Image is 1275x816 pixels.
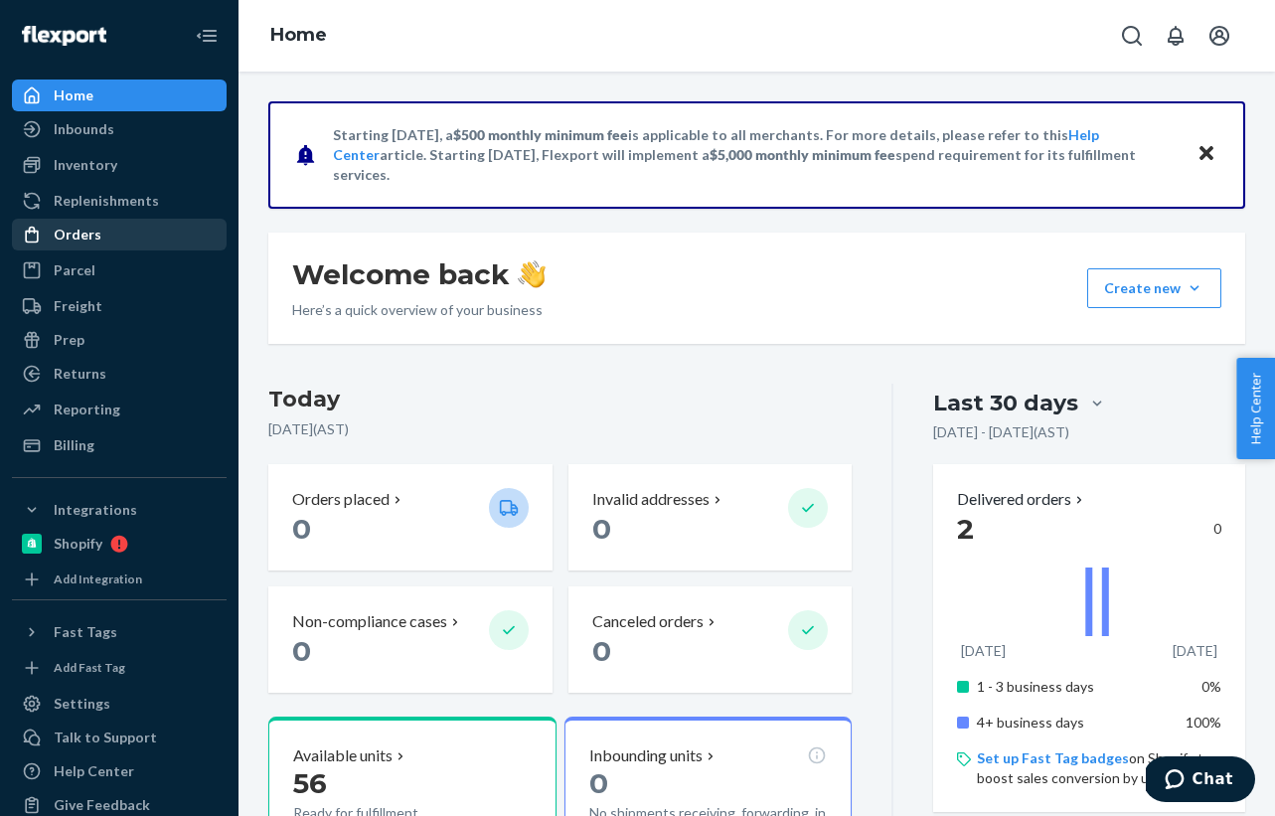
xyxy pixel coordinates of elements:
button: Open notifications [1156,16,1195,56]
span: 0 [292,634,311,668]
div: Home [54,85,93,105]
a: Replenishments [12,185,227,217]
div: Inbounds [54,119,114,139]
button: Delivered orders [957,488,1087,511]
img: Flexport logo [22,26,106,46]
a: Set up Fast Tag badges [977,749,1129,766]
div: Billing [54,435,94,455]
button: Close [1194,140,1219,169]
div: Help Center [54,761,134,781]
p: [DATE] ( AST ) [268,419,852,439]
button: Orders placed 0 [268,464,553,571]
div: Give Feedback [54,795,150,815]
div: Replenishments [54,191,159,211]
span: 0% [1201,678,1221,695]
p: [DATE] [1173,641,1217,661]
p: Invalid addresses [592,488,710,511]
div: Freight [54,296,102,316]
button: Fast Tags [12,616,227,648]
ol: breadcrumbs [254,7,343,65]
iframe: Opens a widget where you can chat to one of our agents [1146,756,1255,806]
span: 0 [589,766,608,800]
a: Home [270,24,327,46]
h3: Today [268,384,852,415]
img: hand-wave emoji [518,260,546,288]
div: Add Fast Tag [54,659,125,676]
button: Close Navigation [187,16,227,56]
a: Help Center [12,755,227,787]
span: 56 [293,766,327,800]
div: Settings [54,694,110,714]
a: Inbounds [12,113,227,145]
div: 0 [957,511,1221,547]
a: Reporting [12,394,227,425]
span: $500 monthly minimum fee [453,126,628,143]
p: [DATE] [961,641,1006,661]
span: 0 [592,634,611,668]
button: Canceled orders 0 [568,586,853,693]
button: Invalid addresses 0 [568,464,853,571]
a: Billing [12,429,227,461]
a: Parcel [12,254,227,286]
p: 1 - 3 business days [977,677,1169,697]
button: Non-compliance cases 0 [268,586,553,693]
a: Freight [12,290,227,322]
span: $5,000 monthly minimum fee [710,146,895,163]
h1: Welcome back [292,256,546,292]
p: Available units [293,744,393,767]
p: [DATE] - [DATE] ( AST ) [933,422,1069,442]
span: 0 [292,512,311,546]
p: 4+ business days [977,713,1169,733]
p: Here’s a quick overview of your business [292,300,546,320]
span: 0 [592,512,611,546]
div: Last 30 days [933,388,1078,418]
span: 2 [957,512,974,546]
div: Prep [54,330,84,350]
button: Talk to Support [12,722,227,753]
div: Orders [54,225,101,245]
p: Inbounding units [589,744,703,767]
a: Returns [12,358,227,390]
button: Open account menu [1199,16,1239,56]
a: Prep [12,324,227,356]
a: Add Integration [12,568,227,591]
a: Orders [12,219,227,250]
div: Returns [54,364,106,384]
div: Reporting [54,400,120,419]
button: Integrations [12,494,227,526]
p: on Shopify to boost sales conversion by up to 25%. [977,748,1221,788]
p: Non-compliance cases [292,610,447,633]
p: Starting [DATE], a is applicable to all merchants. For more details, please refer to this article... [333,125,1178,185]
button: Help Center [1236,358,1275,459]
a: Add Fast Tag [12,656,227,680]
button: Open Search Box [1112,16,1152,56]
div: Integrations [54,500,137,520]
a: Home [12,80,227,111]
div: Add Integration [54,571,142,587]
a: Shopify [12,528,227,560]
a: Settings [12,688,227,720]
div: Parcel [54,260,95,280]
a: Inventory [12,149,227,181]
span: 100% [1186,714,1221,731]
div: Fast Tags [54,622,117,642]
div: Shopify [54,534,102,554]
p: Canceled orders [592,610,704,633]
p: Orders placed [292,488,390,511]
div: Inventory [54,155,117,175]
button: Create new [1087,268,1221,308]
div: Talk to Support [54,728,157,747]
